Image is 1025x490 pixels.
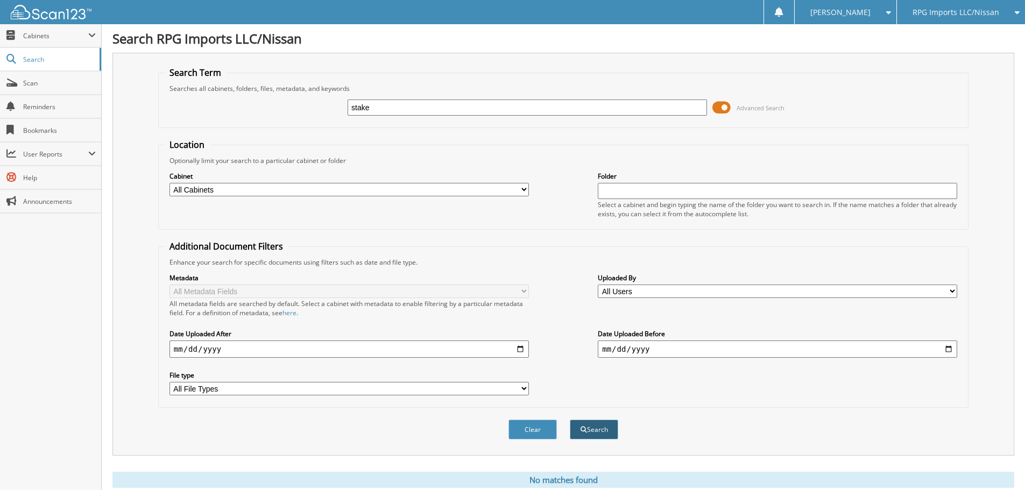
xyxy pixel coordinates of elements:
[169,371,529,380] label: File type
[598,329,957,338] label: Date Uploaded Before
[23,31,88,40] span: Cabinets
[282,308,296,317] a: here
[598,172,957,181] label: Folder
[112,30,1014,47] h1: Search RPG Imports LLC/Nissan
[971,438,1025,490] iframe: Chat Widget
[508,420,557,439] button: Clear
[164,156,963,165] div: Optionally limit your search to a particular cabinet or folder
[737,104,784,112] span: Advanced Search
[23,79,96,88] span: Scan
[112,472,1014,488] div: No matches found
[23,150,88,159] span: User Reports
[23,55,94,64] span: Search
[164,84,963,93] div: Searches all cabinets, folders, files, metadata, and keywords
[23,173,96,182] span: Help
[11,5,91,19] img: scan123-logo-white.svg
[169,172,529,181] label: Cabinet
[598,273,957,282] label: Uploaded By
[913,9,999,16] span: RPG Imports LLC/Nissan
[169,299,529,317] div: All metadata fields are searched by default. Select a cabinet with metadata to enable filtering b...
[169,273,529,282] label: Metadata
[23,126,96,135] span: Bookmarks
[164,240,288,252] legend: Additional Document Filters
[164,67,227,79] legend: Search Term
[23,197,96,206] span: Announcements
[810,9,871,16] span: [PERSON_NAME]
[164,258,963,267] div: Enhance your search for specific documents using filters such as date and file type.
[169,329,529,338] label: Date Uploaded After
[23,102,96,111] span: Reminders
[598,200,957,218] div: Select a cabinet and begin typing the name of the folder you want to search in. If the name match...
[570,420,618,439] button: Search
[598,340,957,358] input: end
[164,139,210,151] legend: Location
[169,340,529,358] input: start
